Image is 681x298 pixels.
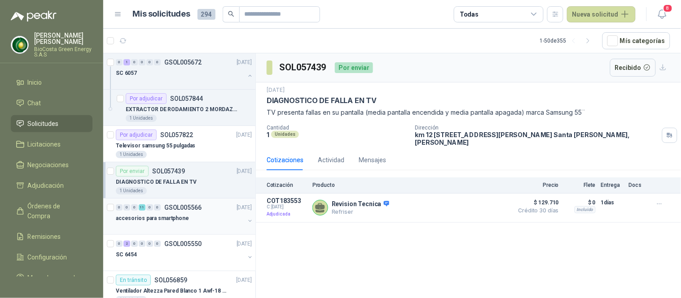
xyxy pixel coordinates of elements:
h3: SOL057439 [280,60,328,74]
a: Por enviarSOL057439[DATE] DIAGNOSTICO DE FALLA EN TV1 Unidades [103,162,255,199]
button: 8 [654,6,670,22]
span: Chat [28,98,41,108]
div: 0 [116,204,123,211]
p: [DATE] [237,276,252,285]
div: Por adjudicar [126,93,167,104]
span: Crédito 30 días [514,208,559,213]
p: Ventilador Altezza Pared Blanco 1 Awf-18 Pro Balinera [116,287,228,295]
p: SC 6454 [116,250,137,259]
p: Entrega [601,182,624,188]
div: 0 [131,241,138,247]
p: 1 [267,131,269,138]
p: SC 6057 [116,69,137,78]
a: Licitaciones [11,136,92,153]
p: $ 0 [564,197,596,208]
span: Adjudicación [28,181,64,190]
p: SOL057822 [160,132,193,138]
p: Precio [514,182,559,188]
p: TV presenta fallas en su pantalla (media pantalla encendida y media pantalla apagada) marca Samsu... [267,108,670,117]
div: 0 [154,241,161,247]
p: SOL057844 [170,95,203,102]
div: Unidades [271,131,299,138]
h1: Mis solicitudes [133,8,190,21]
div: Por enviar [335,62,373,73]
p: GSOL005672 [164,59,202,65]
p: Dirección [415,125,659,131]
p: Revision Tecnica [332,200,389,208]
a: Órdenes de Compra [11,198,92,225]
button: Mís categorías [602,32,670,49]
p: [DATE] [237,58,252,67]
div: Incluido [575,206,596,213]
p: Producto [312,182,509,188]
button: Nueva solicitud [567,6,636,22]
div: 0 [146,241,153,247]
div: Todas [460,9,479,19]
p: Cantidad [267,125,408,131]
div: 0 [154,59,161,65]
a: 0 1 0 0 0 0 GSOL005672[DATE] SC 6057 [116,57,254,86]
a: Por adjudicarSOL057844EXTRACTOR DE RODAMIENTO 2 MORDAZA TMMR 350XL1 Unidades [103,90,255,126]
span: Órdenes de Compra [28,201,84,221]
div: Por enviar [116,166,149,177]
img: Logo peakr [11,11,57,22]
a: Chat [11,95,92,112]
span: Negociaciones [28,160,69,170]
p: Cotización [267,182,307,188]
p: GSOL005550 [164,241,202,247]
div: En tránsito [116,275,151,285]
div: 1 Unidades [116,151,147,158]
a: 0 0 0 11 0 0 GSOL005566[DATE] accesorios para smartphone [116,202,254,231]
p: Flete [564,182,596,188]
p: Docs [629,182,647,188]
p: [PERSON_NAME] [PERSON_NAME] [34,32,92,45]
span: Inicio [28,78,42,87]
div: 11 [139,204,145,211]
span: Solicitudes [28,119,59,129]
p: 1 días [601,197,624,208]
p: Refriser [332,208,389,215]
div: 0 [123,204,130,211]
div: 1 [123,59,130,65]
div: Cotizaciones [267,155,303,165]
a: Negociaciones [11,156,92,173]
span: search [228,11,234,17]
a: Inicio [11,74,92,91]
span: Manuales y ayuda [28,273,79,283]
div: 0 [146,59,153,65]
a: Solicitudes [11,115,92,132]
a: Manuales y ayuda [11,269,92,286]
div: 1 - 50 de 355 [540,34,595,48]
a: Configuración [11,249,92,266]
div: 0 [116,59,123,65]
span: Remisiones [28,232,61,242]
a: 0 2 0 0 0 0 GSOL005550[DATE] SC 6454 [116,238,254,267]
p: SOL057439 [152,168,185,174]
p: accesorios para smartphone [116,214,189,223]
p: Adjudicada [267,210,307,219]
span: $ 129.710 [514,197,559,208]
div: Por adjudicar [116,130,157,140]
p: SOL056859 [154,277,187,283]
span: C: [DATE] [267,204,307,210]
div: 1 Unidades [116,187,147,194]
span: Configuración [28,252,67,262]
div: 1 Unidades [126,115,157,122]
button: Recibido [610,59,656,77]
p: Televisor samsung 55 pulgadas [116,142,196,150]
p: DIAGNOSTICO DE FALLA EN TV [267,96,377,105]
div: Mensajes [359,155,386,165]
p: [DATE] [237,167,252,176]
span: 8 [663,4,673,13]
div: 0 [154,204,161,211]
div: 0 [139,241,145,247]
a: Por adjudicarSOL057822[DATE] Televisor samsung 55 pulgadas1 Unidades [103,126,255,162]
a: Adjudicación [11,177,92,194]
div: 0 [131,204,138,211]
span: 294 [198,9,215,20]
div: 0 [116,241,123,247]
img: Company Logo [11,36,28,53]
p: km 12 [STREET_ADDRESS][PERSON_NAME] Santa [PERSON_NAME] , [PERSON_NAME] [415,131,659,146]
p: COT183553 [267,197,307,204]
p: [DATE] [237,131,252,139]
